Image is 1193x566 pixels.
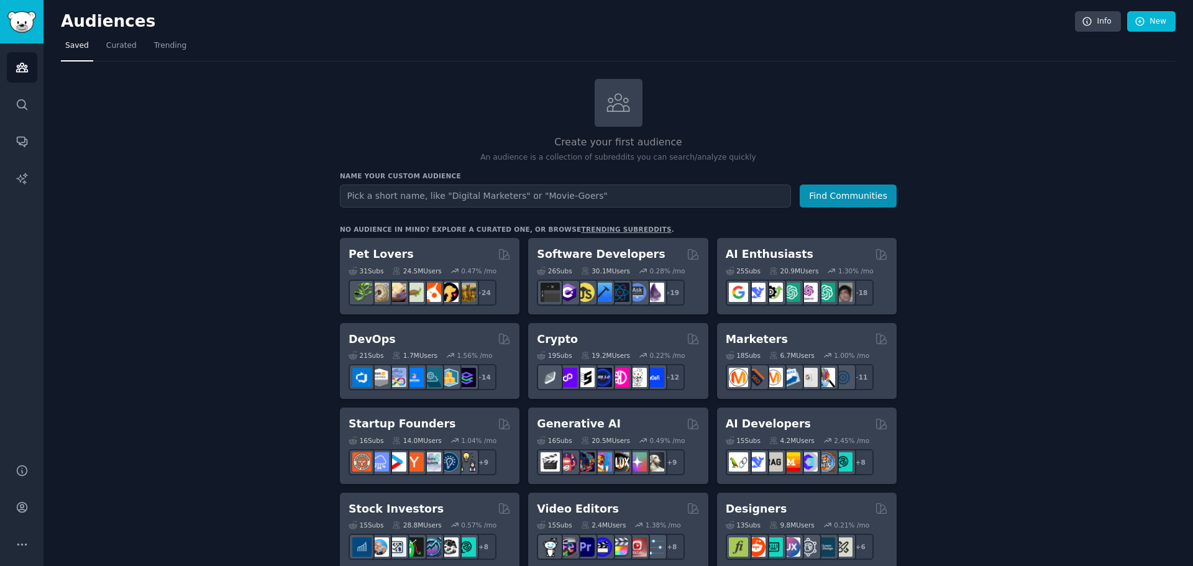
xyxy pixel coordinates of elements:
img: Youtubevideo [628,537,647,557]
img: AIDevelopersSociety [833,452,852,472]
img: VideoEditors [593,537,612,557]
img: editors [558,537,577,557]
img: Forex [387,537,406,557]
h2: Create your first audience [340,135,897,150]
div: + 14 [470,364,496,390]
img: finalcutpro [610,537,629,557]
img: defiblockchain [610,368,629,387]
img: OpenAIDev [798,283,818,302]
div: + 8 [848,449,874,475]
div: 0.57 % /mo [461,521,496,529]
a: Info [1075,11,1121,32]
div: 4.2M Users [769,436,815,445]
div: 15 Sub s [726,436,761,445]
img: indiehackers [422,452,441,472]
div: 19 Sub s [537,351,572,360]
img: reactnative [610,283,629,302]
div: + 18 [848,280,874,306]
img: chatgpt_promptDesign [781,283,800,302]
img: googleads [798,368,818,387]
img: growmybusiness [457,452,476,472]
img: deepdream [575,452,595,472]
img: ValueInvesting [370,537,389,557]
span: Trending [154,40,186,52]
div: 0.22 % /mo [650,351,685,360]
img: llmops [816,452,835,472]
div: 26 Sub s [537,267,572,275]
img: DevOpsLinks [405,368,424,387]
img: technicalanalysis [457,537,476,557]
img: PlatformEngineers [457,368,476,387]
div: + 8 [470,534,496,560]
img: dividends [352,537,372,557]
img: EntrepreneurRideAlong [352,452,372,472]
input: Pick a short name, like "Digital Marketers" or "Movie-Goers" [340,185,791,208]
img: platformengineering [422,368,441,387]
div: 25 Sub s [726,267,761,275]
div: 1.7M Users [392,351,437,360]
img: logodesign [746,537,766,557]
img: leopardgeckos [387,283,406,302]
div: + 8 [659,534,685,560]
div: + 12 [659,364,685,390]
img: herpetology [352,283,372,302]
div: 20.9M Users [769,267,818,275]
img: swingtrading [439,537,459,557]
a: Curated [102,36,141,62]
div: 19.2M Users [581,351,630,360]
a: Trending [150,36,191,62]
img: SaaS [370,452,389,472]
img: elixir [645,283,664,302]
img: UX_Design [833,537,852,557]
h2: Stock Investors [349,501,444,517]
div: + 9 [470,449,496,475]
div: 1.00 % /mo [834,351,869,360]
img: learnjavascript [575,283,595,302]
img: startup [387,452,406,472]
a: trending subreddits [581,226,671,233]
div: 20.5M Users [581,436,630,445]
div: + 11 [848,364,874,390]
div: 2.45 % /mo [834,436,869,445]
img: defi_ [645,368,664,387]
img: aivideo [541,452,560,472]
img: ycombinator [405,452,424,472]
h2: Video Editors [537,501,619,517]
img: sdforall [593,452,612,472]
div: 24.5M Users [392,267,441,275]
div: 28.8M Users [392,521,441,529]
div: 1.04 % /mo [461,436,496,445]
img: Entrepreneurship [439,452,459,472]
h2: DevOps [349,332,396,347]
span: Saved [65,40,89,52]
img: ballpython [370,283,389,302]
img: dalle2 [558,452,577,472]
img: dogbreed [457,283,476,302]
div: 0.21 % /mo [834,521,869,529]
div: + 6 [848,534,874,560]
img: aws_cdk [439,368,459,387]
img: ArtificalIntelligence [833,283,852,302]
div: 30.1M Users [581,267,630,275]
img: cockatiel [422,283,441,302]
img: GummySearch logo [7,11,36,33]
img: GoogleGeminiAI [729,283,748,302]
h2: Generative AI [537,416,621,432]
h2: Audiences [61,12,1075,32]
div: 15 Sub s [349,521,383,529]
a: Saved [61,36,93,62]
img: OnlineMarketing [833,368,852,387]
img: AWS_Certified_Experts [370,368,389,387]
img: DeepSeek [746,452,766,472]
h2: AI Developers [726,416,811,432]
div: 1.30 % /mo [838,267,874,275]
img: learndesign [816,537,835,557]
img: azuredevops [352,368,372,387]
h2: Crypto [537,332,578,347]
h2: Software Developers [537,247,665,262]
img: web3 [593,368,612,387]
img: Emailmarketing [781,368,800,387]
div: 31 Sub s [349,267,383,275]
img: postproduction [645,537,664,557]
div: 15 Sub s [537,521,572,529]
